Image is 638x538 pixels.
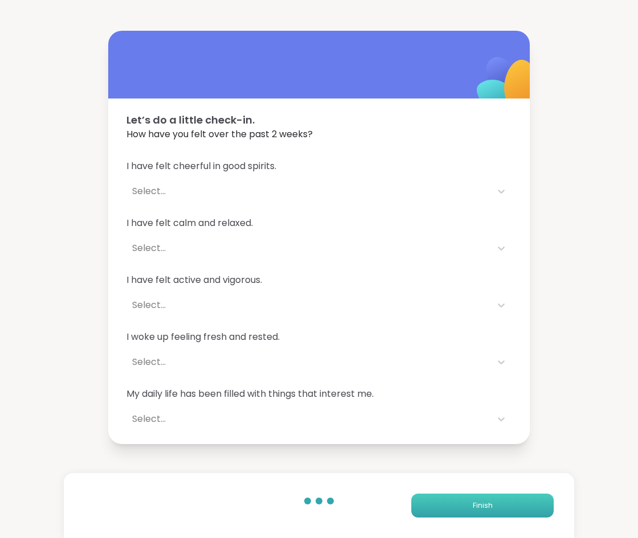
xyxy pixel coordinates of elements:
span: Let’s do a little check-in. [126,112,512,128]
span: I have felt cheerful in good spirits. [126,159,512,173]
span: I woke up feeling fresh and rested. [126,330,512,344]
div: Select... [132,298,485,312]
span: My daily life has been filled with things that interest me. [126,387,512,401]
span: I have felt calm and relaxed. [126,216,512,230]
div: Select... [132,355,485,369]
span: I have felt active and vigorous. [126,273,512,287]
div: Select... [132,241,485,255]
span: How have you felt over the past 2 weeks? [126,128,512,141]
div: Select... [132,412,485,426]
button: Finish [411,494,554,518]
span: Finish [473,500,493,511]
div: Select... [132,184,485,198]
img: ShareWell Logomark [450,27,563,141]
